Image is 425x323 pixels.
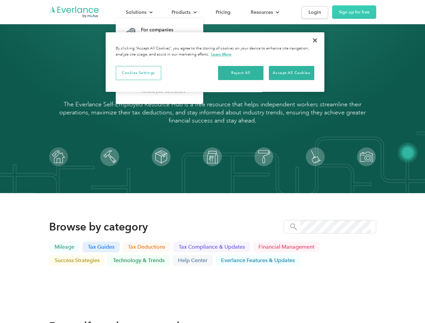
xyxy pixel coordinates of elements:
h2: Browse by category [49,220,148,234]
a: Financial management [253,242,320,252]
p: Mileage [55,244,74,250]
div: Products [172,8,190,16]
div: Products [165,6,202,18]
button: Reject All [218,66,263,80]
a: Sign up for free [332,5,376,19]
a: Help center [173,255,213,266]
div: Solutions [119,6,158,18]
a: Technology & trends [108,255,170,266]
a: Tax compliance & updates [173,242,250,252]
nav: Solutions [116,18,203,104]
p: The Everlance Self-Employed Resource Hub is a free resource that helps independent workers stream... [49,100,376,124]
p: Help center [178,258,208,263]
a: For companiesEasy vehicle reimbursements [119,22,198,44]
a: Tax deductions [122,242,171,252]
p: Financial management [258,244,314,250]
form: query [284,220,376,234]
p: Everlance Features & Updates [221,258,295,263]
p: Success strategies [55,258,100,263]
a: Go to homepage [49,6,100,19]
a: Success strategies [49,255,105,266]
div: Pricing [216,8,231,16]
div: Cookie banner [106,32,324,92]
button: Cookies Settings [116,66,161,80]
p: Technology & trends [113,258,165,263]
div: Resources [244,6,285,18]
p: Tax compliance & updates [179,244,245,250]
div: By clicking “Accept All Cookies”, you agree to the storing of cookies on your device to enhance s... [116,46,314,58]
a: More information about your privacy, opens in a new tab [211,52,232,57]
div: Solutions [126,8,146,16]
a: Tax guides [82,242,120,252]
a: Pricing [209,6,237,18]
p: Tax guides [88,244,114,250]
a: Login [302,6,328,19]
button: Close [308,33,322,48]
div: Privacy [106,32,324,92]
div: For companies [141,27,194,33]
div: Login [309,8,321,16]
button: Accept All Cookies [269,66,314,80]
p: Tax deductions [128,244,165,250]
a: Mileage [49,242,80,252]
div: Resources [251,8,273,16]
a: Everlance Features & Updates [216,255,300,266]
